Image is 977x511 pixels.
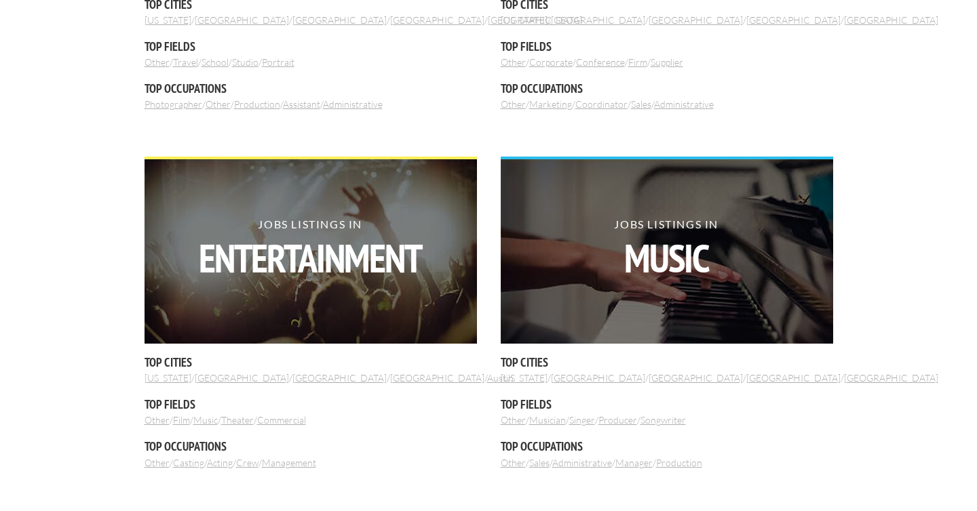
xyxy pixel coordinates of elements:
[501,372,548,384] a: [US_STATE]
[145,354,477,371] h5: Top Cities
[615,457,653,468] a: Manager
[501,457,526,468] a: Other
[576,56,625,68] a: Conference
[746,372,841,384] a: [GEOGRAPHIC_DATA]
[501,157,833,344] a: Jobs Listings inMusic
[145,98,202,110] a: Photographer
[501,98,526,110] a: Other
[207,457,233,468] a: Acting
[656,457,702,468] a: Production
[145,396,477,413] h5: Top Fields
[649,14,743,26] a: [GEOGRAPHIC_DATA]
[257,414,306,426] a: Commercial
[173,56,198,68] a: Travel
[640,414,686,426] a: Songwriter
[598,414,637,426] a: Producer
[193,414,218,426] a: Music
[202,56,229,68] a: School
[569,414,595,426] a: Singer
[501,38,833,55] h5: Top Fields
[236,457,258,468] a: Crew
[575,98,628,110] a: Coordinator
[500,239,832,278] strong: Music
[390,372,484,384] a: [GEOGRAPHIC_DATA]
[206,98,231,110] a: Other
[551,372,645,384] a: [GEOGRAPHIC_DATA]
[173,457,204,468] a: Casting
[552,457,612,468] a: Administrative
[195,372,289,384] a: [GEOGRAPHIC_DATA]
[649,372,743,384] a: [GEOGRAPHIC_DATA]
[145,38,477,55] h5: Top Fields
[551,14,645,26] a: [GEOGRAPHIC_DATA]
[234,98,280,110] a: Production
[145,80,477,97] h5: Top Occupations
[173,414,190,426] a: Film
[195,14,289,26] a: [GEOGRAPHIC_DATA]
[529,457,550,468] a: Sales
[631,98,651,110] a: Sales
[501,159,833,344] img: hands playing a piano
[145,372,191,384] a: [US_STATE]
[292,14,387,26] a: [GEOGRAPHIC_DATA]
[529,414,566,426] a: Musician
[144,239,476,278] strong: Entertainment
[144,219,476,278] h2: Jobs Listings in
[501,414,526,426] a: Other
[292,372,387,384] a: [GEOGRAPHIC_DATA]
[145,457,170,468] a: Other
[323,98,383,110] a: Administrative
[628,56,647,68] a: Firm
[145,159,477,344] img: photo looking at a lighted stage during a concert
[746,14,841,26] a: [GEOGRAPHIC_DATA]
[501,80,833,97] h5: Top Occupations
[145,414,170,426] a: Other
[145,56,170,68] a: Other
[145,438,477,455] h5: Top Occupations
[262,457,316,468] a: Management
[501,354,833,371] h5: Top Cities
[844,14,938,26] a: [GEOGRAPHIC_DATA]
[488,14,582,26] a: [GEOGRAPHIC_DATA]
[651,56,683,68] a: Supplier
[501,396,833,413] h5: Top Fields
[145,14,191,26] a: [US_STATE]
[145,157,477,344] a: Jobs Listings inEntertainment
[501,14,548,26] a: [US_STATE]
[501,438,833,455] h5: Top Occupations
[529,98,572,110] a: Marketing
[500,219,832,278] h2: Jobs Listings in
[145,157,477,468] div: / / / / / / / / / / / /
[654,98,714,110] a: Administrative
[844,372,938,384] a: [GEOGRAPHIC_DATA]
[262,56,294,68] a: Portrait
[283,98,320,110] a: Assistant
[501,157,833,468] div: / / / / / / / / / / / /
[529,56,573,68] a: Corporate
[487,372,514,384] a: Austin
[390,14,484,26] a: [GEOGRAPHIC_DATA]
[221,414,254,426] a: Theater
[232,56,258,68] a: Studio
[501,56,526,68] a: Other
